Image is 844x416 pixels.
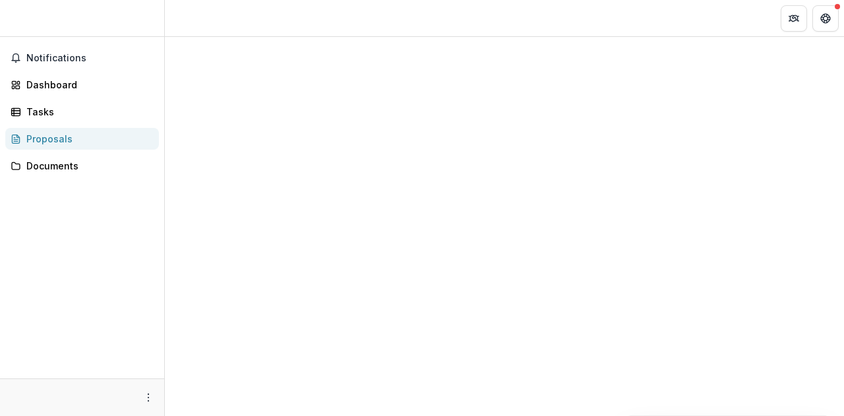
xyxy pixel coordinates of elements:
[5,74,159,96] a: Dashboard
[5,101,159,123] a: Tasks
[26,53,154,64] span: Notifications
[26,159,148,173] div: Documents
[5,128,159,150] a: Proposals
[26,78,148,92] div: Dashboard
[812,5,839,32] button: Get Help
[26,132,148,146] div: Proposals
[5,155,159,177] a: Documents
[26,105,148,119] div: Tasks
[781,5,807,32] button: Partners
[140,390,156,405] button: More
[5,47,159,69] button: Notifications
